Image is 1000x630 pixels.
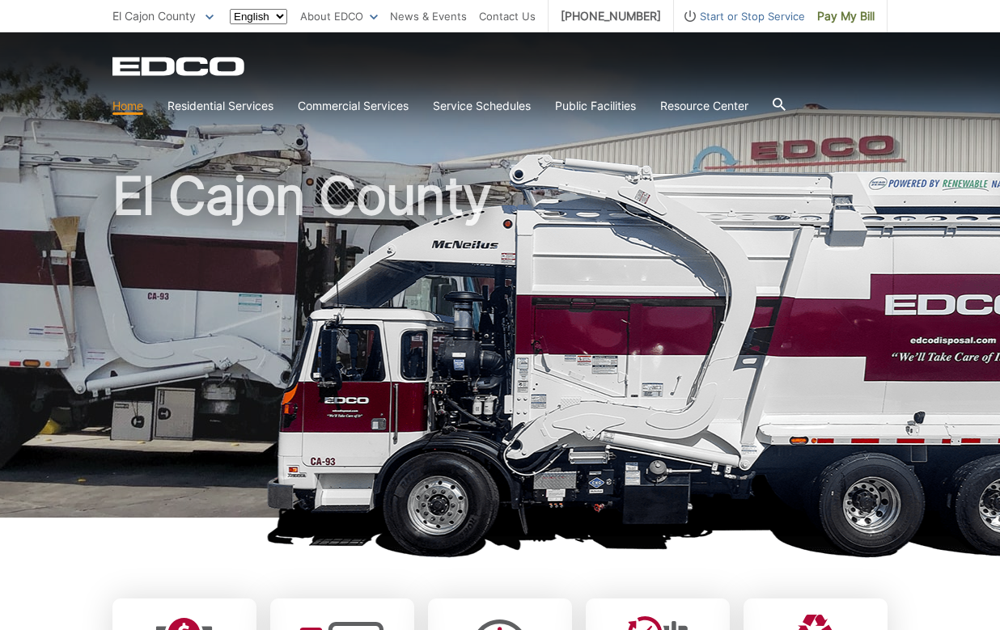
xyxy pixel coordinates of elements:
a: Public Facilities [555,97,636,115]
a: Resource Center [660,97,748,115]
select: Select a language [230,9,287,24]
span: El Cajon County [112,9,196,23]
span: Pay My Bill [817,7,875,25]
a: Residential Services [167,97,273,115]
a: EDCD logo. Return to the homepage. [112,57,247,76]
a: Home [112,97,143,115]
a: About EDCO [300,7,378,25]
a: Contact Us [479,7,536,25]
a: News & Events [390,7,467,25]
a: Service Schedules [433,97,531,115]
a: Commercial Services [298,97,409,115]
h1: El Cajon County [112,170,888,525]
